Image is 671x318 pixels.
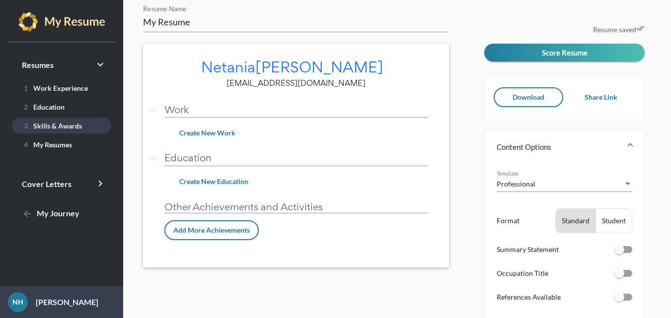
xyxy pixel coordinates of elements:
span: Work Experience [20,84,88,92]
span: Create New Education [179,177,248,186]
input: Resume Name [143,16,448,28]
span: Netania [201,57,255,77]
li: Format [497,208,632,233]
button: Share Link [567,87,635,107]
span: Cover Letters [22,179,72,189]
span: My Journey [22,208,79,218]
a: 4My Resumes [12,136,111,152]
button: Add More Achievements [164,220,259,240]
i: keyboard_arrow_right [94,59,106,70]
span: Share Link [585,93,617,101]
button: Standard [556,209,596,233]
i: drag_handle [147,104,159,117]
button: Create New Work [171,124,243,142]
mat-panel-title: Content Options [497,142,620,152]
span: Education [20,103,65,111]
button: Create New Education [171,173,256,191]
span: Skills & Awards [20,122,82,130]
p: Resume saved [484,24,645,36]
span: Add More Achievements [173,226,250,234]
span: 3 [24,122,28,130]
span: Score Resume [542,48,588,57]
a: My Journey [12,202,111,226]
span: Download [513,93,544,101]
img: my-resume-light.png [18,12,105,32]
button: Download [494,87,564,107]
span: [PERSON_NAME] [255,57,383,77]
span: [EMAIL_ADDRESS][DOMAIN_NAME] [226,78,366,88]
li: Occupation Title [497,267,632,288]
a: 2Education [12,99,111,115]
mat-select: Template [497,179,632,189]
i: drag_handle [147,152,159,165]
a: 1Work Experience [12,80,111,96]
button: Student [596,209,632,233]
p: Other Achievements and Activities [164,201,428,213]
a: 3Skills & Awards [12,118,111,133]
span: 1 [24,84,28,92]
li: Summary Statement [497,244,632,264]
span: 2 [24,103,28,111]
i: keyboard_arrow_right [94,178,106,190]
button: Score Resume [484,44,645,62]
p: [PERSON_NAME] [28,296,98,308]
span: Professional [497,180,535,188]
i: done_all [636,24,645,33]
li: References Available [497,291,632,312]
div: NH [8,292,28,312]
span: My Resumes [20,140,72,149]
span: 4 [24,140,28,149]
span: Resumes [22,60,54,69]
span: Create New Work [179,128,235,137]
mat-expansion-panel-header: Content Options [485,131,644,163]
mat-icon: arrow_back [22,208,34,220]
